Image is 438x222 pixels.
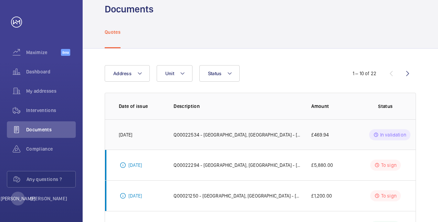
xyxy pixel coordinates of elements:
[26,68,76,75] span: Dashboard
[381,162,397,169] p: To sign
[27,176,75,183] span: Any questions ?
[157,65,192,82] button: Unit
[105,3,154,16] h1: Documents
[26,107,76,114] span: Interventions
[26,49,61,56] span: Maximize
[380,131,406,138] p: In validation
[1,195,35,202] p: [PERSON_NAME]
[128,162,142,169] p: [DATE]
[353,70,376,77] div: 1 – 10 of 22
[208,71,222,76] span: Status
[119,131,132,138] p: [DATE]
[174,192,300,199] p: Q00021250 - [GEOGRAPHIC_DATA], [GEOGRAPHIC_DATA] - [GEOGRAPHIC_DATA] | GWS - [GEOGRAPHIC_DATA]
[26,126,76,133] span: Documents
[26,88,76,94] span: My addresses
[311,192,332,199] p: £1,200.00
[61,49,70,56] span: Beta
[311,131,329,138] p: £469.94
[119,103,163,110] p: Date of issue
[199,65,240,82] button: Status
[369,103,402,110] p: Status
[30,195,67,202] p: [PERSON_NAME]
[174,131,300,138] p: Q00022534 - [GEOGRAPHIC_DATA], [GEOGRAPHIC_DATA] - [GEOGRAPHIC_DATA] | GWS - [GEOGRAPHIC_DATA]
[174,162,300,169] p: Q00022294 - [GEOGRAPHIC_DATA], [GEOGRAPHIC_DATA] - [GEOGRAPHIC_DATA] | GWS - [GEOGRAPHIC_DATA]
[105,29,121,36] p: Quotes
[128,192,142,199] p: [DATE]
[311,162,333,169] p: £5,880.00
[26,145,76,152] span: Compliance
[105,65,150,82] button: Address
[113,71,132,76] span: Address
[311,103,358,110] p: Amount
[174,103,300,110] p: Description
[165,71,174,76] span: Unit
[381,192,397,199] p: To sign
